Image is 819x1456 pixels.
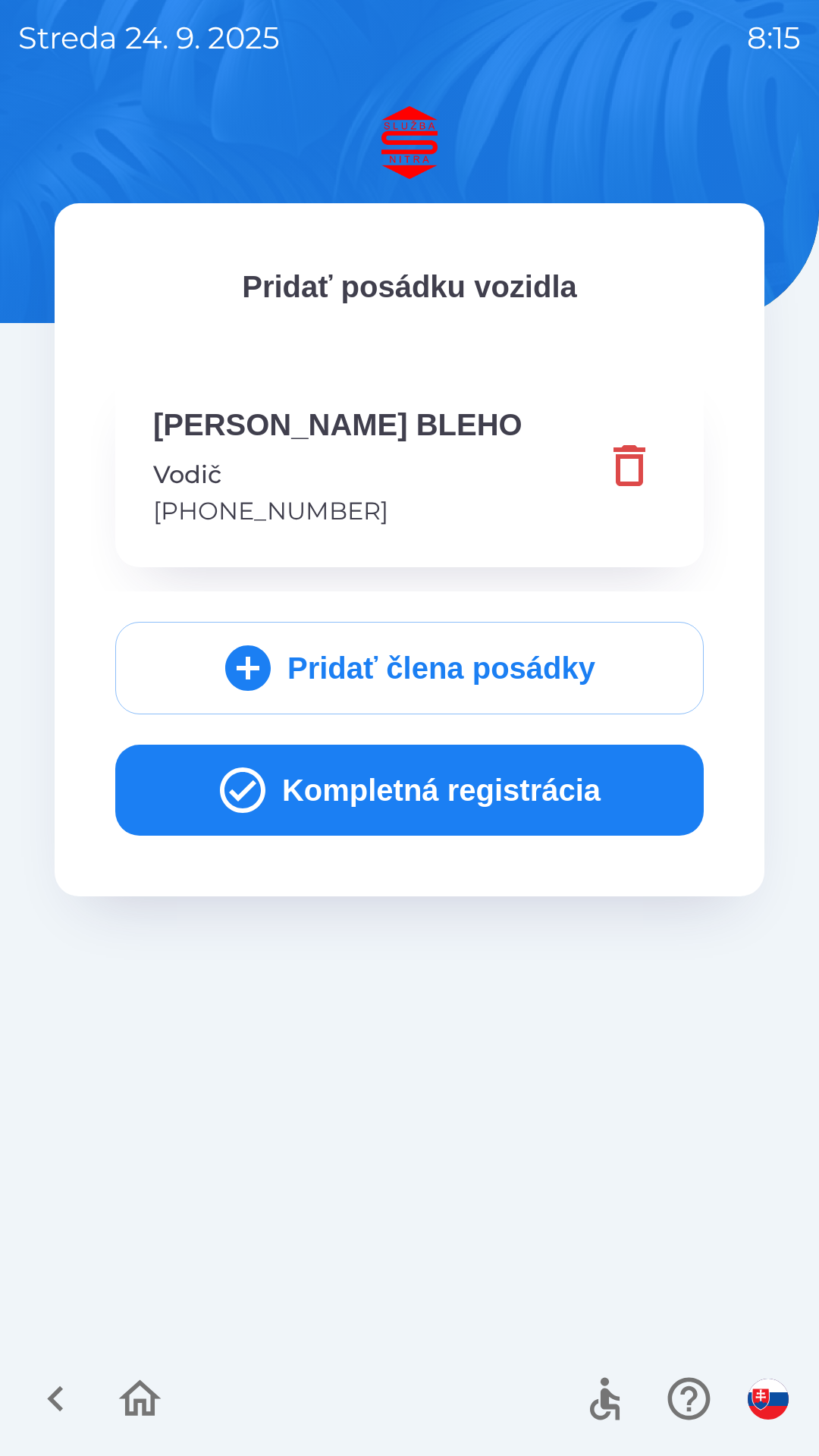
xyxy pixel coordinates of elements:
p: [PHONE_NUMBER] [153,493,522,529]
img: Logo [55,106,764,179]
p: streda 24. 9. 2025 [18,15,280,61]
button: Kompletná registrácia [115,745,704,836]
button: Pridať člena posádky [115,622,704,714]
p: [PERSON_NAME] BLEHO [153,402,522,447]
p: Pridať posádku vozidla [115,264,704,309]
p: Vodič [153,457,522,493]
img: sk flag [748,1379,789,1420]
p: 8:15 [747,15,801,61]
